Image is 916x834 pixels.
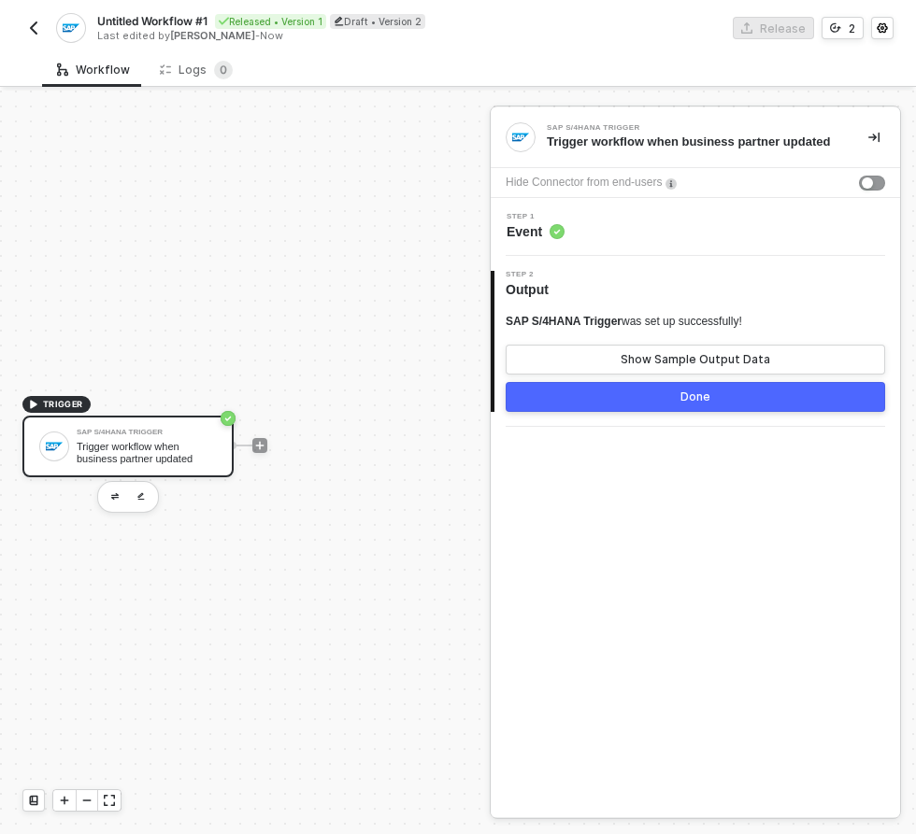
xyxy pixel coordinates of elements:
[214,61,233,79] sup: 0
[22,17,45,39] button: back
[81,795,93,806] span: icon-minus
[254,440,265,451] span: icon-play
[491,271,900,412] div: Step 2Output SAP S/4HANA Triggerwas set up successfully!Show Sample Output DataDone
[170,29,255,42] span: [PERSON_NAME]
[215,14,326,29] div: Released • Version 1
[104,795,115,806] span: icon-expand
[506,174,662,191] div: Hide Connector from end-users
[868,132,880,143] span: icon-collapse-right
[506,314,742,330] div: was set up successfully!
[334,16,344,26] span: icon-edit
[97,13,208,29] span: Untitled Workflow #1
[137,492,145,501] img: edit-cred
[733,17,814,39] button: Release
[330,14,425,29] div: Draft • Version 2
[97,29,456,43] div: Last edited by - Now
[506,382,885,412] button: Done
[111,493,119,500] img: edit-cred
[547,134,838,150] div: Trigger workflow when business partner updated
[104,486,126,508] button: edit-cred
[822,17,864,39] button: 2
[43,397,83,412] span: TRIGGER
[63,20,79,36] img: integration-icon
[28,399,39,410] span: icon-play
[77,429,217,436] div: SAP S/4HANA Trigger
[46,438,63,455] img: icon
[877,22,888,34] span: icon-settings
[830,22,841,34] span: icon-versioning
[621,352,770,367] div: Show Sample Output Data
[547,124,827,132] div: SAP S/4HANA Trigger
[506,315,622,328] span: SAP S/4HANA Trigger
[160,61,233,79] div: Logs
[57,63,130,78] div: Workflow
[507,213,565,220] span: Step 1
[491,213,900,241] div: Step 1Event
[130,486,152,508] button: edit-cred
[77,441,217,464] div: Trigger workflow when business partner updated
[507,222,565,241] span: Event
[221,411,236,426] span: icon-success-page
[849,21,855,36] div: 2
[26,21,41,35] img: back
[512,129,529,146] img: integration-icon
[680,389,710,404] div: Done
[506,345,885,375] button: Show Sample Output Data
[59,795,70,806] span: icon-play
[666,178,677,190] img: icon-info
[506,271,556,278] span: Step 2
[506,280,556,299] span: Output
